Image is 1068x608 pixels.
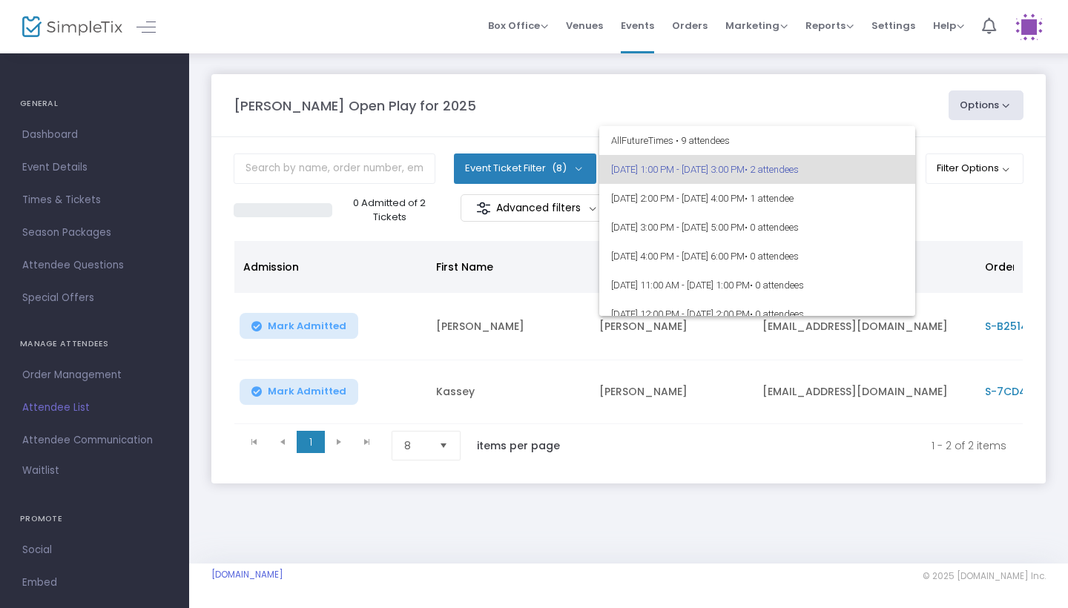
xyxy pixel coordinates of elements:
span: • 0 attendees [745,222,799,233]
span: • 0 attendees [745,251,799,262]
span: [DATE] 12:00 PM - [DATE] 2:00 PM [611,300,903,328]
span: [DATE] 1:00 PM - [DATE] 3:00 PM [611,155,903,184]
span: [DATE] 4:00 PM - [DATE] 6:00 PM [611,242,903,271]
span: [DATE] 2:00 PM - [DATE] 4:00 PM [611,184,903,213]
span: [DATE] 11:00 AM - [DATE] 1:00 PM [611,271,903,300]
span: • 2 attendees [745,164,799,175]
span: [DATE] 3:00 PM - [DATE] 5:00 PM [611,213,903,242]
span: • 0 attendees [750,280,804,291]
span: All Future Times • 9 attendees [611,126,903,155]
span: • 1 attendee [745,193,794,204]
span: • 0 attendees [750,308,804,320]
